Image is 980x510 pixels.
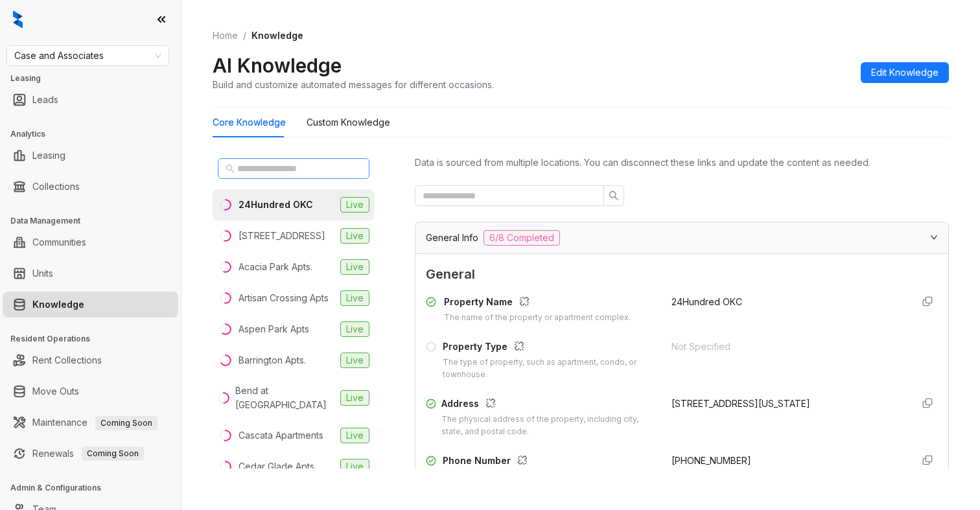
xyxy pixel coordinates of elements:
div: The physical address of the property, including city, state, and postal code. [441,413,656,438]
a: Rent Collections [32,347,102,373]
span: Knowledge [251,30,303,41]
h3: Analytics [10,128,181,140]
span: Coming Soon [82,446,144,461]
img: logo [13,10,23,29]
h3: Leasing [10,73,181,84]
div: The name of the property or apartment complex. [444,312,631,324]
a: Leads [32,87,58,113]
li: Communities [3,229,178,255]
li: Move Outs [3,378,178,404]
span: Live [340,290,369,306]
div: Aspen Park Apts [239,322,309,336]
a: RenewalsComing Soon [32,441,144,467]
span: [PHONE_NUMBER] [671,455,751,466]
div: Data is sourced from multiple locations. You can disconnect these links and update the content as... [415,156,949,170]
span: Live [340,428,369,443]
a: Home [210,29,240,43]
span: search [609,191,619,201]
h3: Data Management [10,215,181,227]
button: Edit Knowledge [861,62,949,83]
div: Cedar Glade Apts [239,459,314,474]
span: General [426,264,938,284]
div: 24Hundred OKC [239,198,313,212]
div: Barrington Apts. [239,353,306,367]
span: Live [340,259,369,275]
div: [STREET_ADDRESS] [239,229,325,243]
li: Leads [3,87,178,113]
a: Communities [32,229,86,255]
div: [STREET_ADDRESS][US_STATE] [671,397,902,411]
div: Property Type [443,340,656,356]
div: Phone Number [443,454,656,470]
li: Maintenance [3,410,178,435]
span: expanded [930,233,938,241]
a: Units [32,261,53,286]
span: General Info [426,231,478,245]
div: Build and customize automated messages for different occasions. [213,78,494,91]
li: Renewals [3,441,178,467]
div: Cascata Apartments [239,428,323,443]
h3: Resident Operations [10,333,181,345]
li: / [243,29,246,43]
div: General Info6/8 Completed [415,222,948,253]
span: search [226,164,235,173]
div: Bend at [GEOGRAPHIC_DATA] [235,384,335,412]
a: Leasing [32,143,65,168]
div: Acacia Park Apts. [239,260,312,274]
span: Live [340,459,369,474]
div: Core Knowledge [213,115,286,130]
span: Case and Associates [14,46,161,65]
span: Live [340,321,369,337]
span: Live [340,197,369,213]
li: Collections [3,174,178,200]
span: Edit Knowledge [871,65,939,80]
span: 6/8 Completed [484,230,560,246]
h2: AI Knowledge [213,53,342,78]
span: Coming Soon [95,416,157,430]
span: Live [340,353,369,368]
li: Rent Collections [3,347,178,373]
li: Units [3,261,178,286]
a: Move Outs [32,378,79,404]
li: Leasing [3,143,178,168]
li: Knowledge [3,292,178,318]
div: The type of property, such as apartment, condo, or townhouse. [443,356,656,381]
a: Knowledge [32,292,84,318]
span: 24Hundred OKC [671,296,742,307]
span: Live [340,390,369,406]
div: Address [441,397,656,413]
div: Artisan Crossing Apts [239,291,329,305]
span: Live [340,228,369,244]
div: Custom Knowledge [307,115,390,130]
div: Not Specified [671,340,902,354]
div: Property Name [444,295,631,312]
h3: Admin & Configurations [10,482,181,494]
a: Collections [32,174,80,200]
